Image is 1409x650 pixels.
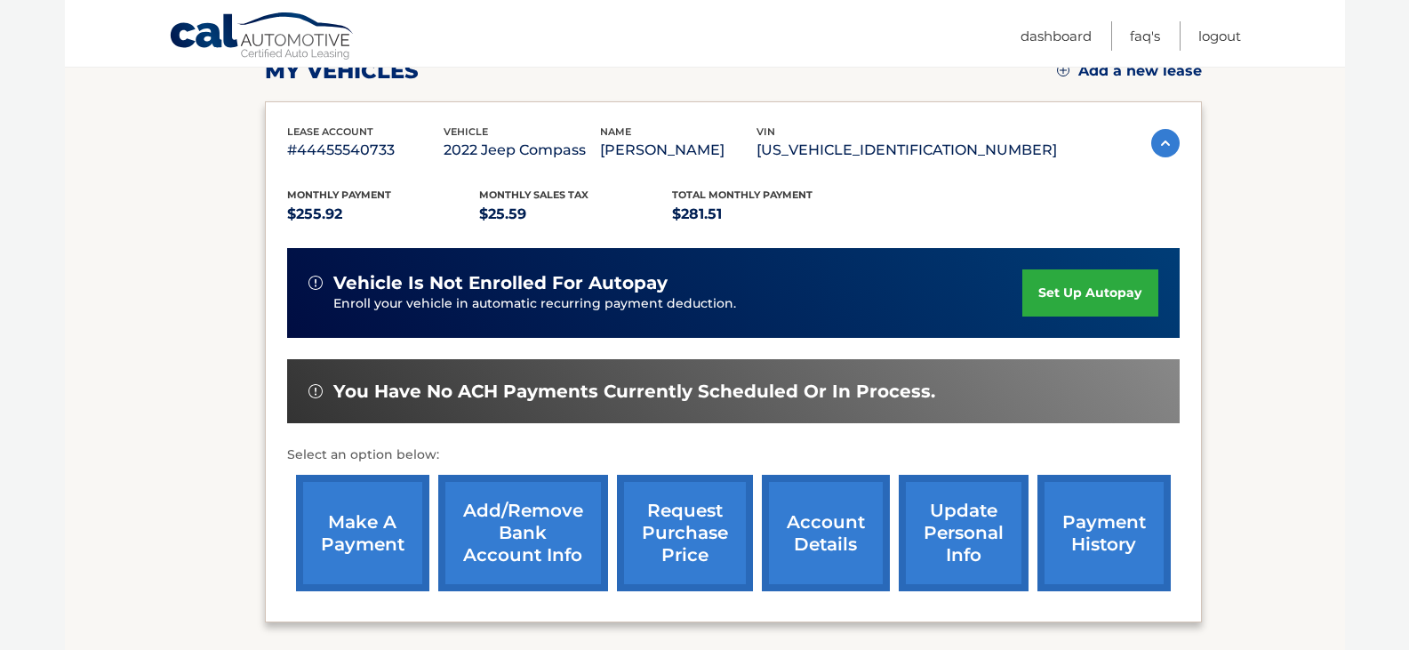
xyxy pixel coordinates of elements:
span: lease account [287,125,373,138]
p: $25.59 [479,202,672,227]
p: #44455540733 [287,138,444,163]
a: Cal Automotive [169,12,356,63]
span: vin [757,125,775,138]
h2: my vehicles [265,58,419,84]
p: 2022 Jeep Compass [444,138,600,163]
p: $255.92 [287,202,480,227]
span: vehicle is not enrolled for autopay [333,272,668,294]
span: Monthly sales Tax [479,189,588,201]
a: make a payment [296,475,429,591]
a: set up autopay [1022,269,1157,317]
a: Add/Remove bank account info [438,475,608,591]
img: alert-white.svg [308,276,323,290]
a: Logout [1198,21,1241,51]
span: name [600,125,631,138]
a: account details [762,475,890,591]
a: update personal info [899,475,1029,591]
p: Enroll your vehicle in automatic recurring payment deduction. [333,294,1023,314]
p: [PERSON_NAME] [600,138,757,163]
span: Total Monthly Payment [672,189,813,201]
p: [US_VEHICLE_IDENTIFICATION_NUMBER] [757,138,1057,163]
a: Add a new lease [1057,62,1202,80]
img: accordion-active.svg [1151,129,1180,157]
p: Select an option below: [287,445,1180,466]
p: $281.51 [672,202,865,227]
a: payment history [1037,475,1171,591]
span: Monthly Payment [287,189,391,201]
span: You have no ACH payments currently scheduled or in process. [333,381,935,403]
a: request purchase price [617,475,753,591]
span: vehicle [444,125,488,138]
img: add.svg [1057,64,1069,76]
a: Dashboard [1021,21,1092,51]
a: FAQ's [1130,21,1160,51]
img: alert-white.svg [308,384,323,398]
